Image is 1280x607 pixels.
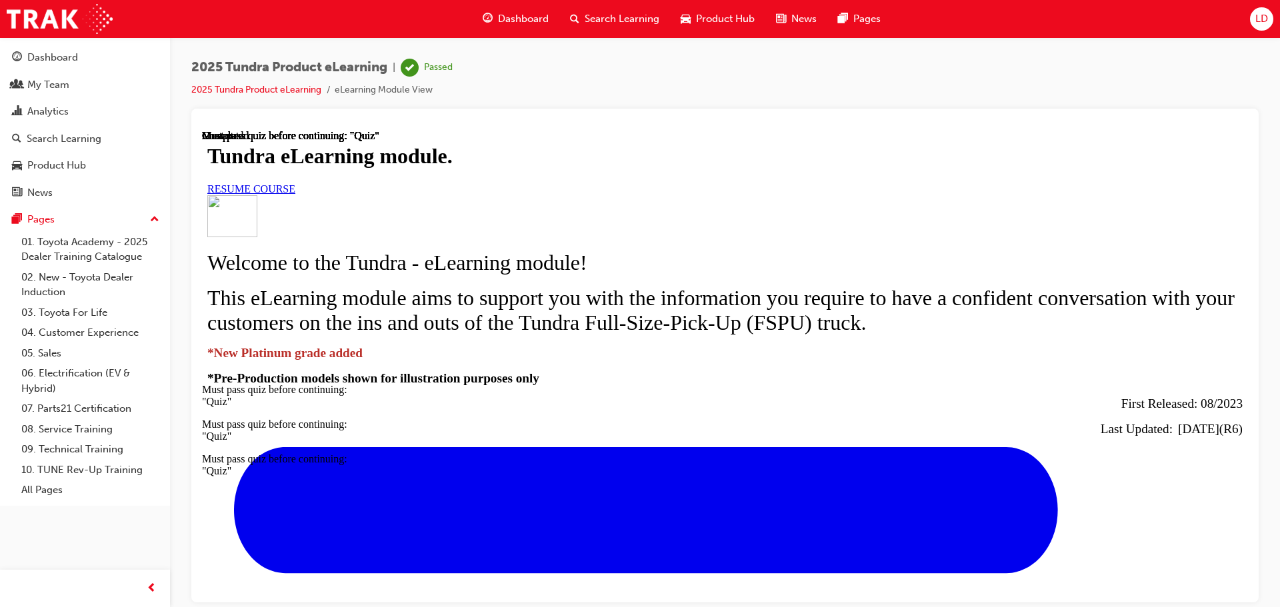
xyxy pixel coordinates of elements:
a: car-iconProduct Hub [670,5,765,33]
span: guage-icon [483,11,493,27]
a: guage-iconDashboard [472,5,559,33]
li: eLearning Module View [335,83,433,98]
a: search-iconSearch Learning [559,5,670,33]
div: Passed [424,61,453,74]
span: search-icon [12,133,21,145]
span: learningRecordVerb_PASS-icon [401,59,419,77]
a: 03. Toyota For Life [16,303,165,323]
span: guage-icon [12,52,22,64]
a: news-iconNews [765,5,827,33]
span: news-icon [12,187,22,199]
button: Pages [5,207,165,232]
span: Product Hub [696,11,755,27]
span: people-icon [12,79,22,91]
span: Search Learning [585,11,659,27]
a: 09. Technical Training [16,439,165,460]
a: RESUME COURSE [5,53,93,65]
a: Product Hub [5,153,165,178]
span: LD [1255,11,1268,27]
span: Last Updated: [899,292,971,306]
a: 04. Customer Experience [16,322,165,343]
div: Product Hub [27,158,86,173]
div: My Team [27,77,69,93]
a: Search Learning [5,127,165,151]
span: pages-icon [12,214,22,226]
div: Dashboard [27,50,78,65]
span: car-icon [681,11,691,27]
button: LD [1250,7,1273,31]
a: My Team [5,73,165,97]
a: Dashboard [5,45,165,70]
strong: *New Platinum grade added [5,216,161,230]
span: First Released: 08/2023 [919,267,1041,281]
span: This eLearning module aims to support you with the information you require to have a confident co... [5,156,1033,205]
span: car-icon [12,160,22,172]
span: Welcome to the Tundra - eLearning module! [5,121,385,145]
span: chart-icon [12,106,22,118]
span: prev-icon [147,580,157,597]
a: 01. Toyota Academy - 2025 Dealer Training Catalogue [16,232,165,267]
span: pages-icon [838,11,848,27]
a: 2025 Tundra Product eLearning [191,84,321,95]
a: Analytics [5,99,165,124]
span: Dashboard [498,11,549,27]
span: news-icon [776,11,786,27]
a: 05. Sales [16,343,165,364]
strong: *Pre-Production models shown for illustration purposes only [5,241,337,255]
a: News [5,181,165,205]
div: News [27,185,53,201]
img: Trak [7,4,113,34]
a: All Pages [16,480,165,500]
a: pages-iconPages [827,5,891,33]
a: 08. Service Training [16,419,165,440]
button: DashboardMy TeamAnalyticsSearch LearningProduct HubNews [5,43,165,207]
a: 02. New - Toyota Dealer Induction [16,267,165,303]
span: up-icon [150,211,159,229]
div: Pages [27,212,55,227]
div: Search Learning [27,131,101,147]
span: search-icon [570,11,579,27]
span: 2025 Tundra Product eLearning [191,60,387,75]
a: 06. Electrification (EV & Hybrid) [16,363,165,398]
span: News [791,11,817,27]
a: 10. TUNE Rev-Up Training [16,460,165,480]
span: [DATE](R6) [976,292,1041,306]
a: 07. Parts21 Certification [16,398,165,419]
span: | [393,60,395,75]
span: Pages [853,11,881,27]
h1: Tundra eLearning module. [5,14,1041,39]
div: Analytics [27,104,69,119]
